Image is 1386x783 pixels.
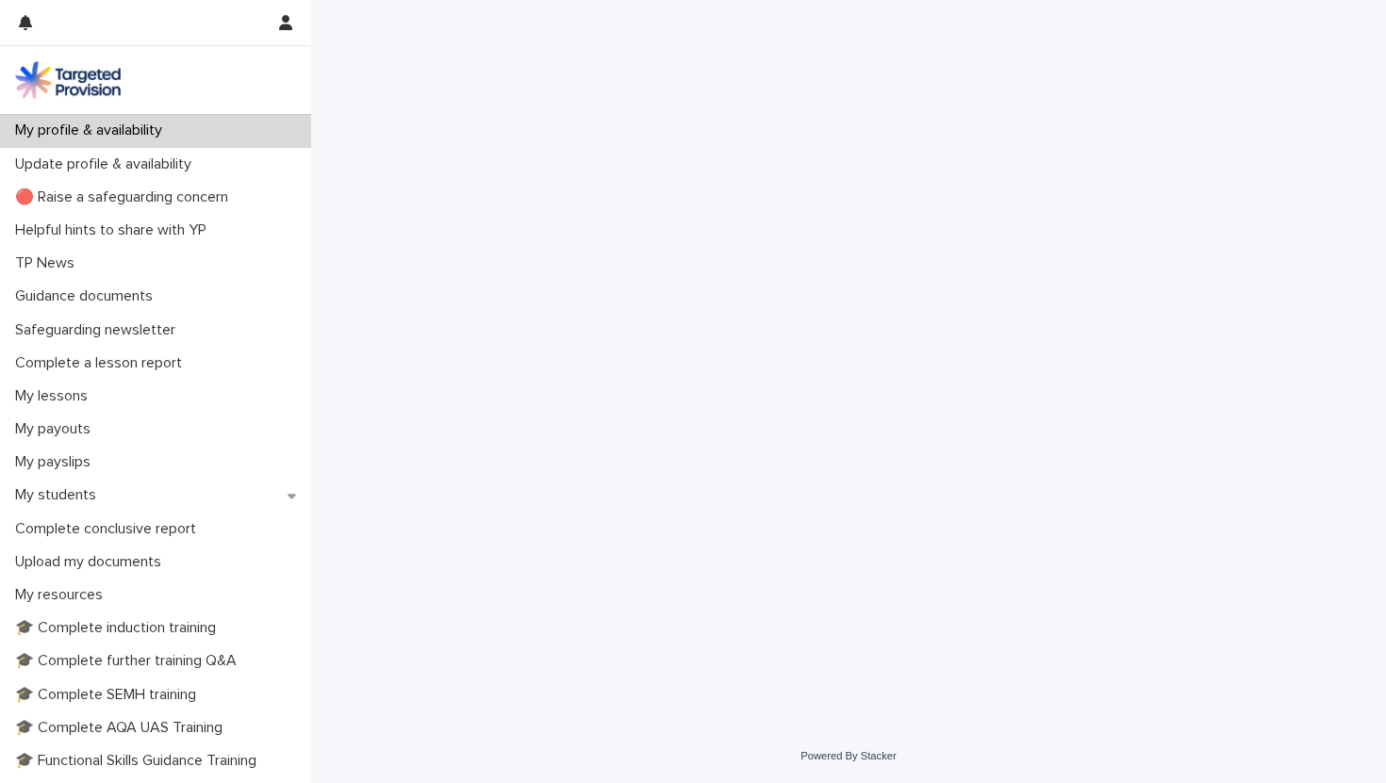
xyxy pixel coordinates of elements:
img: M5nRWzHhSzIhMunXDL62 [15,61,121,99]
p: 🎓 Complete further training Q&A [8,652,252,670]
p: 🎓 Complete AQA UAS Training [8,719,238,737]
p: 🔴 Raise a safeguarding concern [8,188,243,206]
p: TP News [8,254,90,272]
p: My payouts [8,420,106,438]
p: Complete conclusive report [8,520,211,538]
p: Helpful hints to share with YP [8,221,222,239]
p: Safeguarding newsletter [8,321,190,339]
p: Upload my documents [8,553,176,571]
p: Update profile & availability [8,155,206,173]
p: My lessons [8,387,103,405]
p: My profile & availability [8,122,177,139]
p: My resources [8,586,118,604]
p: 🎓 Complete SEMH training [8,686,211,704]
p: My students [8,486,111,504]
p: Guidance documents [8,287,168,305]
p: 🎓 Functional Skills Guidance Training [8,752,272,770]
p: My payslips [8,453,106,471]
a: Powered By Stacker [800,750,896,761]
p: Complete a lesson report [8,354,197,372]
p: 🎓 Complete induction training [8,619,231,637]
